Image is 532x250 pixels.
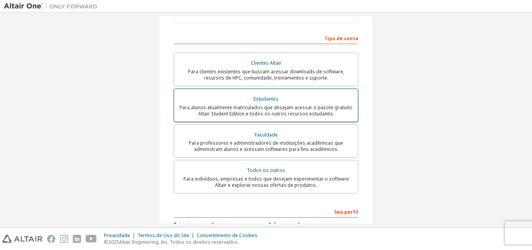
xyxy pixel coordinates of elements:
font: Consentimento de Cookies [197,232,257,239]
font: Para clientes existentes que buscam acessar downloads de software, recursos de HPC, comunidade, t... [188,68,344,81]
font: Sobrenome [268,221,297,228]
font: Para professores e administradores de instituições acadêmicas que administram alunos e acessam so... [189,140,343,152]
img: instagram.svg [60,235,68,243]
font: Privacidade [104,232,130,239]
font: Termos de Uso do Site [137,232,189,239]
img: linkedin.svg [73,235,81,243]
font: Estudantes [254,96,278,102]
font: 2025 [108,239,119,245]
font: Para alunos atualmente matriculados que desejam acessar o pacote gratuito Altair Student Edition ... [180,104,352,117]
font: Todos os outros [247,167,285,174]
font: Para indivíduos, empresas e todos que desejam experimentar o software Altair e explorar nossas of... [183,176,349,188]
font: Seu perfil [334,209,358,215]
img: facebook.svg [47,235,55,243]
font: Faculdade [255,131,278,138]
font: Clientes Altair [251,60,282,66]
img: Altair Um [4,2,101,10]
font: © [104,239,108,245]
font: Tipo de conta [324,35,358,42]
img: youtube.svg [86,235,97,243]
img: altair_logo.svg [2,235,42,243]
font: Altair Engineering, Inc. Todos os direitos reservados. [119,239,239,245]
font: Primeiro nome [174,221,211,228]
